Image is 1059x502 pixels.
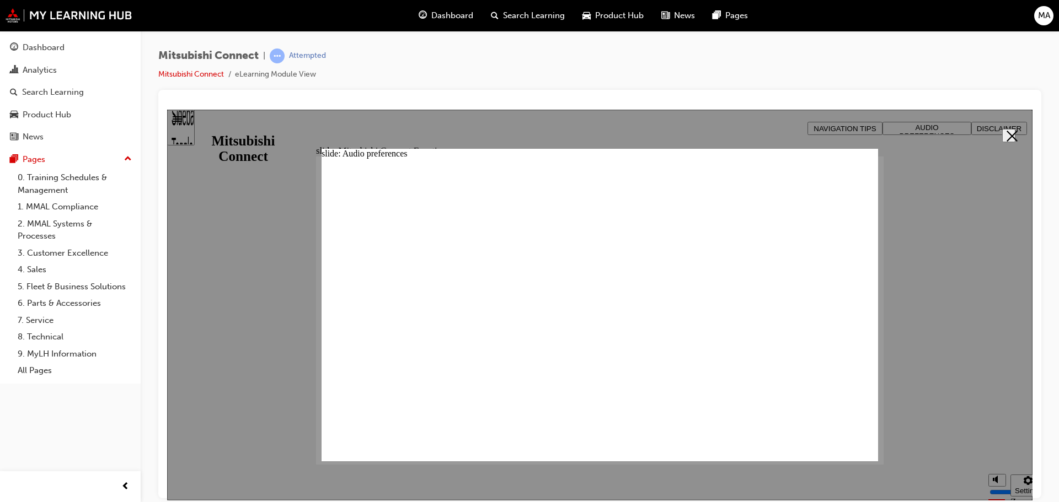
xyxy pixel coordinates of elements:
[13,261,136,278] a: 4. Sales
[13,245,136,262] a: 3. Customer Excellence
[270,48,285,63] span: learningRecordVerb_ATTEMPT-icon
[4,37,136,58] a: Dashboard
[158,69,224,79] a: Mitsubishi Connect
[13,362,136,379] a: All Pages
[10,132,18,142] span: news-icon
[582,9,591,23] span: car-icon
[6,8,132,23] img: mmal
[22,86,84,99] div: Search Learning
[121,480,130,494] span: prev-icon
[10,43,18,53] span: guage-icon
[574,4,652,27] a: car-iconProduct Hub
[4,60,136,80] a: Analytics
[652,4,704,27] a: news-iconNews
[158,50,259,62] span: Mitsubishi Connect
[419,9,427,23] span: guage-icon
[835,19,848,33] button: Close
[503,9,565,22] span: Search Learning
[235,68,316,81] li: eLearning Module View
[482,4,574,27] a: search-iconSearch Learning
[13,328,136,346] a: 8. Technical
[23,41,65,54] div: Dashboard
[4,35,136,149] button: DashboardAnalyticsSearch LearningProduct HubNews
[13,278,136,295] a: 5. Fleet & Business Solutions
[4,105,136,125] a: Product Hub
[725,9,748,22] span: Pages
[23,153,45,166] div: Pages
[13,198,136,215] a: 1. MMAL Compliance
[10,66,18,75] span: chart-icon
[1038,9,1050,22] span: MA
[674,9,695,22] span: News
[10,88,18,98] span: search-icon
[713,9,721,23] span: pages-icon
[13,169,136,198] a: 0. Training Schedules & Management
[23,64,57,77] div: Analytics
[13,295,136,312] a: 6. Parts & Accessories
[704,4,757,27] a: pages-iconPages
[1034,6,1053,25] button: MA
[410,4,482,27] a: guage-iconDashboard
[13,312,136,329] a: 7. Service
[4,127,136,147] a: News
[10,110,18,120] span: car-icon
[491,9,499,23] span: search-icon
[595,9,644,22] span: Product Hub
[23,131,44,143] div: News
[4,149,136,170] button: Pages
[10,155,18,165] span: pages-icon
[124,152,132,166] span: up-icon
[263,50,265,62] span: |
[13,346,136,363] a: 9. MyLH Information
[13,215,136,245] a: 2. MMAL Systems & Processes
[23,109,71,121] div: Product Hub
[431,9,473,22] span: Dashboard
[289,51,326,61] div: Attempted
[4,82,136,102] a: Search Learning
[661,9,670,23] span: news-icon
